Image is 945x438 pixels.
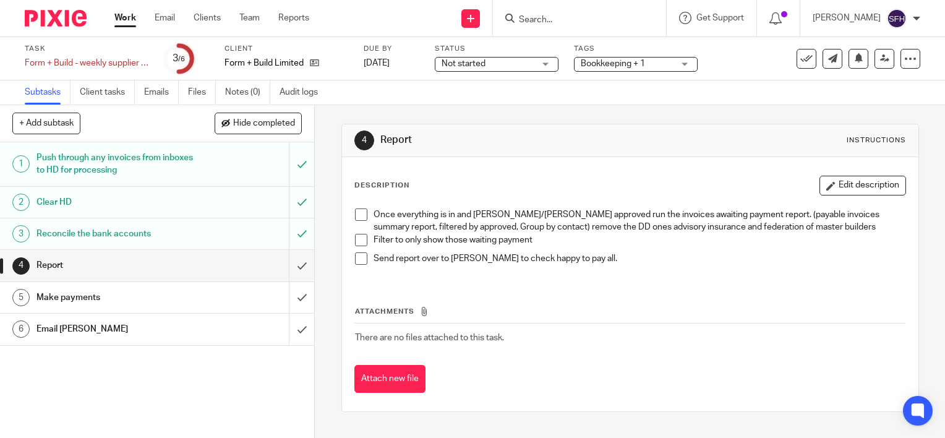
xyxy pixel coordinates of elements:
[188,80,216,105] a: Files
[36,320,197,338] h1: Email [PERSON_NAME]
[581,59,645,68] span: Bookkeeping + 1
[233,119,295,129] span: Hide completed
[114,12,136,24] a: Work
[12,155,30,173] div: 1
[12,225,30,243] div: 3
[813,12,881,24] p: [PERSON_NAME]
[435,44,558,54] label: Status
[374,234,905,246] p: Filter to only show those waiting payment
[36,148,197,180] h1: Push through any invoices from inboxes to HD for processing
[224,57,304,69] p: Form + Build Limited
[36,288,197,307] h1: Make payments
[12,289,30,306] div: 5
[12,257,30,275] div: 4
[25,80,71,105] a: Subtasks
[25,44,148,54] label: Task
[239,12,260,24] a: Team
[374,252,905,265] p: Send report over to [PERSON_NAME] to check happy to pay all.
[354,181,409,191] p: Description
[364,44,419,54] label: Due by
[696,14,744,22] span: Get Support
[25,10,87,27] img: Pixie
[173,51,185,66] div: 3
[80,80,135,105] a: Client tasks
[374,208,905,234] p: Once everything is in and [PERSON_NAME]/[PERSON_NAME] approved run the invoices awaiting payment ...
[224,44,348,54] label: Client
[280,80,327,105] a: Audit logs
[12,113,80,134] button: + Add subtask
[364,59,390,67] span: [DATE]
[380,134,656,147] h1: Report
[847,135,906,145] div: Instructions
[25,57,148,69] div: Form + Build - weekly supplier payment run
[12,194,30,211] div: 2
[354,131,374,150] div: 4
[355,308,414,315] span: Attachments
[178,56,185,62] small: /6
[355,333,504,342] span: There are no files attached to this task.
[194,12,221,24] a: Clients
[36,193,197,212] h1: Clear HD
[442,59,485,68] span: Not started
[225,80,270,105] a: Notes (0)
[278,12,309,24] a: Reports
[144,80,179,105] a: Emails
[819,176,906,195] button: Edit description
[12,320,30,338] div: 6
[574,44,698,54] label: Tags
[36,256,197,275] h1: Report
[36,225,197,243] h1: Reconcile the bank accounts
[887,9,907,28] img: svg%3E
[155,12,175,24] a: Email
[518,15,629,26] input: Search
[215,113,302,134] button: Hide completed
[354,365,425,393] button: Attach new file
